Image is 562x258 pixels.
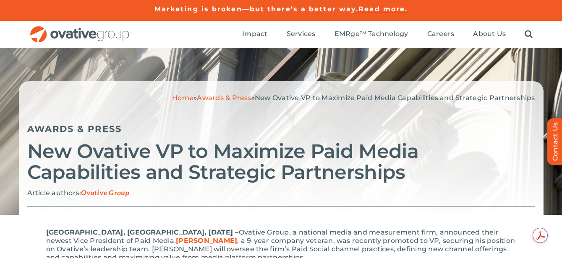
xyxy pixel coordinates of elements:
[27,124,122,134] a: Awards & Press
[473,30,506,39] a: About Us
[197,94,251,102] a: Awards & Press
[81,189,129,197] span: Ovative Group
[176,237,237,245] a: [PERSON_NAME]
[255,94,535,102] span: New Ovative VP to Maximize Paid Media Capabilities and Strategic Partnerships
[525,30,533,39] a: Search
[287,30,316,39] a: Services
[335,30,408,38] span: EMRge™ Technology
[172,94,193,102] a: Home
[242,21,533,48] nav: Menu
[473,30,506,38] span: About Us
[27,141,535,183] h2: New Ovative VP to Maximize Paid Media Capabilities and Strategic Partnerships
[242,30,267,38] span: Impact
[29,25,130,33] a: OG_Full_horizontal_RGB
[46,228,239,236] strong: [GEOGRAPHIC_DATA], [GEOGRAPHIC_DATA], [DATE] –
[358,5,408,13] a: Read more.
[287,30,316,38] span: Services
[427,30,455,39] a: Careers
[172,94,535,102] span: » »
[427,30,455,38] span: Careers
[154,5,359,13] a: Marketing is broken—but there’s a better way.
[335,30,408,39] a: EMRge™ Technology
[27,189,535,198] p: Article authors:
[242,30,267,39] a: Impact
